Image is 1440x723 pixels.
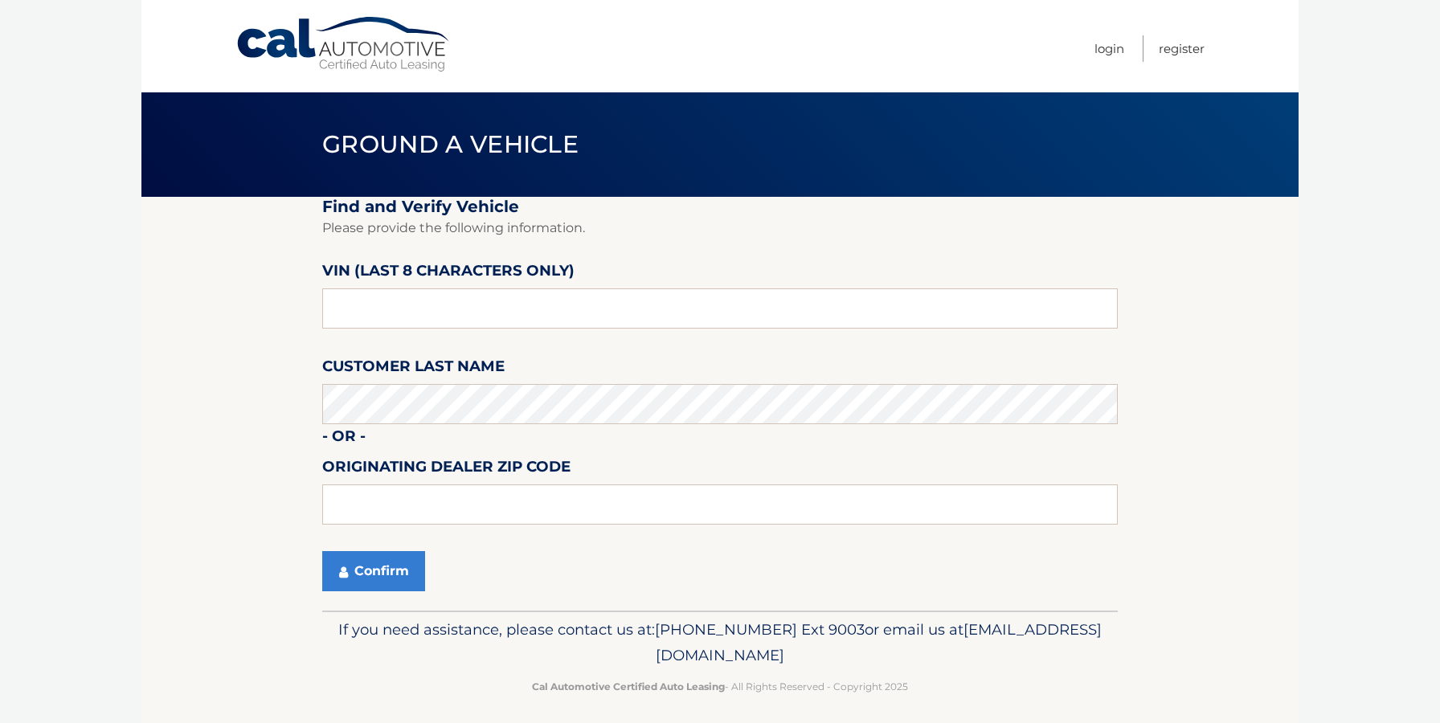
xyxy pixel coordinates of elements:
[333,617,1107,668] p: If you need assistance, please contact us at: or email us at
[322,197,1118,217] h2: Find and Verify Vehicle
[333,678,1107,695] p: - All Rights Reserved - Copyright 2025
[322,455,571,484] label: Originating Dealer Zip Code
[532,680,725,692] strong: Cal Automotive Certified Auto Leasing
[322,551,425,591] button: Confirm
[322,424,366,454] label: - or -
[655,620,865,639] span: [PHONE_NUMBER] Ext 9003
[322,259,575,288] label: VIN (last 8 characters only)
[322,217,1118,239] p: Please provide the following information.
[322,354,505,384] label: Customer Last Name
[1159,35,1205,62] a: Register
[322,129,579,159] span: Ground a Vehicle
[1094,35,1124,62] a: Login
[235,16,452,73] a: Cal Automotive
